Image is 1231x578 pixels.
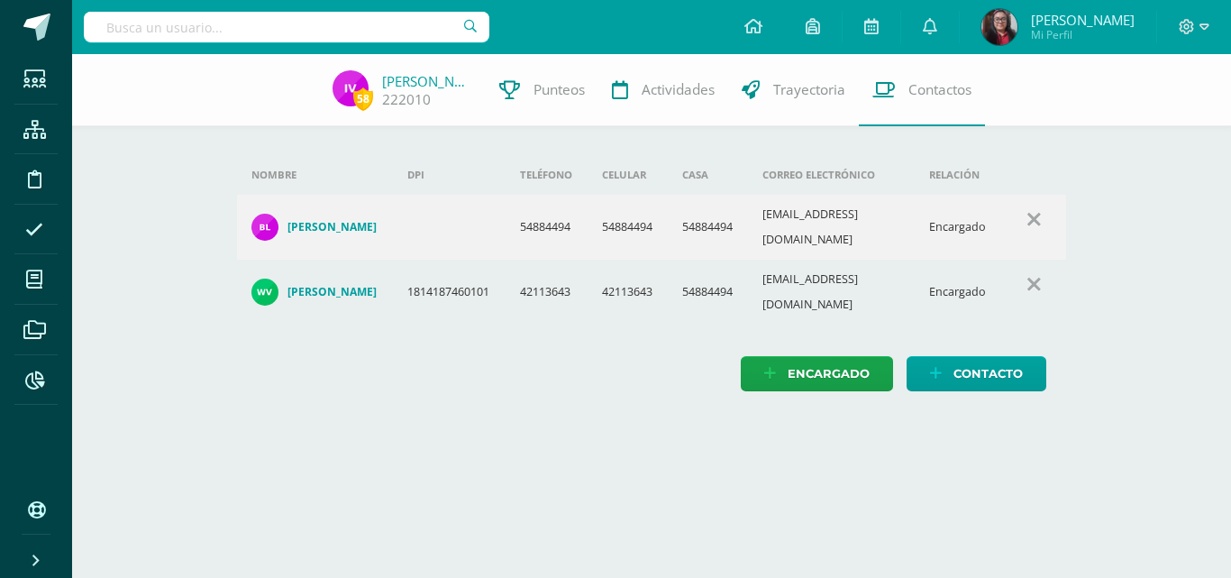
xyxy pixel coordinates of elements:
a: 222010 [382,90,431,109]
td: 54884494 [588,195,668,260]
a: [PERSON_NAME] [382,72,472,90]
h4: [PERSON_NAME] [287,285,377,299]
a: [PERSON_NAME] [251,279,378,306]
th: Correo electrónico [748,155,915,195]
a: [PERSON_NAME] [251,214,378,241]
td: 54884494 [506,195,588,260]
td: 42113643 [588,260,668,325]
h4: [PERSON_NAME] [287,220,377,234]
td: Encargado [915,195,1001,260]
img: 4f1d20c8bafb3cbeaa424ebc61ec86ed.png [981,9,1017,45]
td: 42113643 [506,260,588,325]
th: Casa [668,155,748,195]
a: Contacto [907,356,1046,391]
span: Actividades [642,80,715,99]
span: Contacto [953,357,1023,390]
span: Encargado [788,357,870,390]
td: 1814187460101 [393,260,506,325]
span: Mi Perfil [1031,27,1135,42]
span: Contactos [908,80,971,99]
th: Celular [588,155,668,195]
th: Teléfono [506,155,588,195]
td: Encargado [915,260,1001,325]
a: Actividades [598,54,728,126]
span: Trayectoria [773,80,845,99]
span: 58 [353,87,373,110]
td: [EMAIL_ADDRESS][DOMAIN_NAME] [748,260,915,325]
img: 9aabd05af2a7f0b1278013f030e4412f.png [333,70,369,106]
a: Contactos [859,54,985,126]
img: 6c9473e368266ff125ccb8c326b6998e.png [251,214,278,241]
td: 54884494 [668,195,748,260]
span: Punteos [533,80,585,99]
img: 3a927d3622f9b078f23485cffc5c3617.png [251,279,278,306]
td: [EMAIL_ADDRESS][DOMAIN_NAME] [748,195,915,260]
input: Busca un usuario... [84,12,489,42]
th: Relación [915,155,1001,195]
a: Punteos [486,54,598,126]
a: Trayectoria [728,54,859,126]
th: DPI [393,155,506,195]
th: Nombre [237,155,393,195]
a: Encargado [741,356,893,391]
td: 54884494 [668,260,748,325]
span: [PERSON_NAME] [1031,11,1135,29]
